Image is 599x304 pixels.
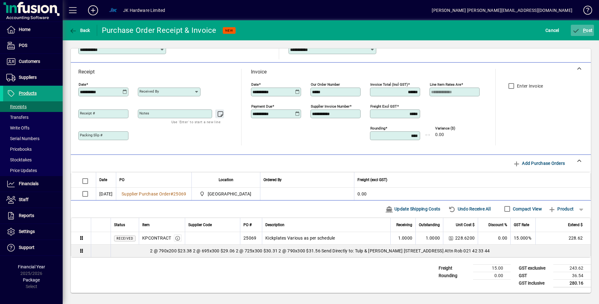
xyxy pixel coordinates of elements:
[19,59,40,64] span: Customers
[123,5,165,15] div: JK Hardware Limited
[430,82,461,87] mat-label: Line item rates are
[142,235,171,241] div: KPCONTRACT
[3,133,63,144] a: Serial Numbers
[83,5,103,16] button: Add
[225,28,233,33] span: NEW
[80,111,95,115] mat-label: Receipt #
[19,91,37,96] span: Products
[6,136,39,141] span: Serial Numbers
[545,203,577,215] button: Product
[117,237,133,240] span: Received
[456,221,475,228] span: Unit Cost $
[568,221,583,228] span: Extend $
[3,70,63,85] a: Suppliers
[23,277,40,282] span: Package
[198,190,254,198] span: Auckland
[99,176,107,183] span: Date
[19,197,29,202] span: Staff
[99,176,113,183] div: Date
[553,264,591,272] td: 243.62
[455,235,475,241] span: 228.6200
[3,208,63,224] a: Reports
[357,176,583,183] div: Freight (excl GST)
[3,144,63,155] a: Pricebooks
[370,126,385,130] mat-label: Rounding
[80,133,102,137] mat-label: Packing Slip #
[435,264,473,272] td: Freight
[114,221,125,228] span: Status
[18,264,45,269] span: Financial Year
[69,28,90,33] span: Back
[3,112,63,123] a: Transfers
[79,82,86,87] mat-label: Date
[435,272,473,279] td: Rounding
[354,188,591,200] td: 0.00
[240,232,262,245] td: 25069
[545,25,559,35] span: Cancel
[514,221,529,228] span: GST Rate
[139,89,159,94] mat-label: Received by
[311,104,350,109] mat-label: Supplier invoice number
[415,232,443,245] td: 1.0000
[579,1,591,22] a: Knowledge Base
[473,272,511,279] td: 0.00
[19,27,30,32] span: Home
[96,188,116,200] td: [DATE]
[68,25,92,36] button: Back
[6,147,32,152] span: Pricebooks
[139,111,149,115] mat-label: Notes
[119,190,188,197] a: Supplier Purchase Order#25069
[446,234,455,242] button: Change Price Levels
[111,248,591,254] div: 2 @ 790x200 $23.38 2 @ 695x300 $29.06 2 @ 725x300 $30.31 2 @ 790x300 $31.56 Send Directly to: Tul...
[219,176,233,183] span: Location
[553,272,591,279] td: 36.54
[512,206,542,212] label: Compact View
[173,191,186,196] span: 25069
[510,232,535,245] td: 15.000%
[3,176,63,192] a: Financials
[516,83,543,89] label: Enter Invoice
[6,125,29,130] span: Write Offs
[263,176,282,183] span: Ordered By
[103,5,123,16] button: Profile
[3,123,63,133] a: Write Offs
[3,22,63,38] a: Home
[435,132,444,137] span: 0.00
[435,126,473,130] span: Variance ($)
[119,176,124,183] span: PO
[3,101,63,112] a: Receipts
[19,181,39,186] span: Financials
[262,232,390,245] td: Kickplates Various as per schedule
[572,28,593,33] span: ost
[188,221,212,228] span: Supplier Code
[488,221,507,228] span: Discount %
[398,235,413,241] span: 1.0000
[357,176,387,183] span: Freight (excl GST)
[516,279,553,287] td: GST inclusive
[19,229,35,234] span: Settings
[548,204,574,214] span: Product
[251,82,259,87] mat-label: Date
[102,25,216,35] div: Purchase Order Receipt & Invoice
[478,232,510,245] td: 0.00
[513,158,565,168] span: Add Purchase Orders
[544,25,561,36] button: Cancel
[473,264,511,272] td: 15.00
[3,54,63,69] a: Customers
[535,232,591,245] td: 228.62
[446,203,493,215] button: Undo Receive All
[208,191,251,197] span: [GEOGRAPHIC_DATA]
[516,272,553,279] td: GST
[311,82,340,87] mat-label: Our order number
[3,38,63,53] a: POS
[63,25,97,36] app-page-header-button: Back
[6,115,29,120] span: Transfers
[383,203,443,215] button: Update Shipping Costs
[370,104,397,109] mat-label: Freight excl GST
[119,176,188,183] div: PO
[265,221,284,228] span: Description
[553,279,591,287] td: 280.16
[171,118,221,125] mat-hint: Use 'Enter' to start a new line
[19,43,27,48] span: POS
[3,224,63,240] a: Settings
